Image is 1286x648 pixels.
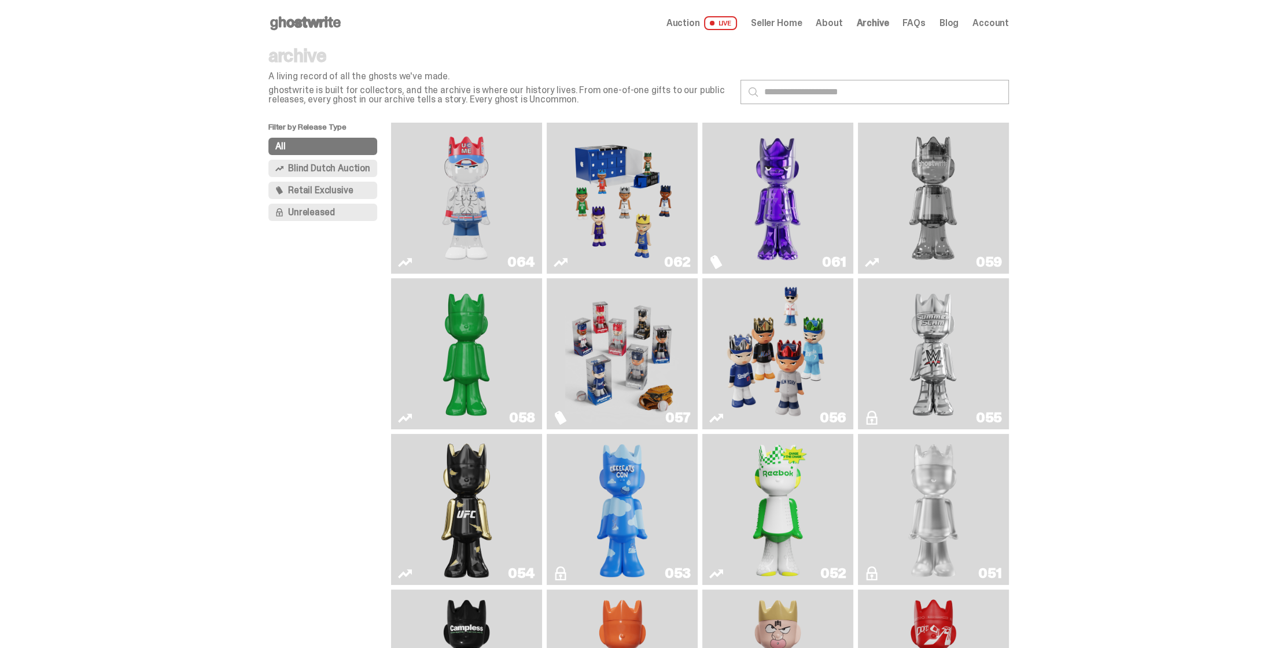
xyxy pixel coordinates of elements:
a: Fantasy [709,127,846,269]
a: Two [865,127,1002,269]
a: Blog [939,19,959,28]
div: 064 [507,255,535,269]
img: Fantasy [721,127,834,269]
img: Game Face (2025) [565,127,679,269]
span: Retail Exclusive [288,186,353,195]
a: Game Face (2025) [709,283,846,425]
div: 058 [509,411,535,425]
div: 059 [976,255,1002,269]
a: I Was There SummerSlam [865,283,1002,425]
a: Seller Home [751,19,802,28]
button: All [268,138,377,155]
a: About [816,19,842,28]
a: Auction LIVE [666,16,737,30]
img: I Was There SummerSlam [876,283,990,425]
span: All [275,142,286,151]
img: Schrödinger's ghost: Sunday Green [410,283,523,425]
div: 054 [508,566,535,580]
a: ghooooost [554,439,691,580]
div: 062 [664,255,691,269]
div: 057 [665,411,691,425]
div: 061 [822,255,846,269]
a: You Can't See Me [398,127,535,269]
a: Ruby [398,439,535,580]
img: Court Victory [747,439,809,580]
img: Two [876,127,990,269]
a: Court Victory [709,439,846,580]
span: LIVE [704,16,737,30]
a: Game Face (2025) [554,283,691,425]
div: 055 [976,411,1002,425]
span: Unreleased [288,208,334,217]
span: Auction [666,19,700,28]
img: Game Face (2025) [721,283,834,425]
div: 056 [820,411,846,425]
p: ghostwrite is built for collectors, and the archive is where our history lives. From one-of-one g... [268,86,731,104]
img: LLLoyalty [903,439,964,580]
a: Schrödinger's ghost: Sunday Green [398,283,535,425]
img: Game Face (2025) [565,283,679,425]
a: LLLoyalty [865,439,1002,580]
div: 052 [820,566,846,580]
p: A living record of all the ghosts we've made. [268,72,731,81]
div: 051 [978,566,1002,580]
span: Blind Dutch Auction [288,164,370,173]
div: 053 [665,566,691,580]
a: Account [972,19,1009,28]
a: FAQs [902,19,925,28]
button: Unreleased [268,204,377,221]
img: Ruby [436,439,498,580]
button: Blind Dutch Auction [268,160,377,177]
p: Filter by Release Type [268,123,391,138]
a: Archive [856,19,889,28]
img: ghooooost [592,439,653,580]
a: Game Face (2025) [554,127,691,269]
button: Retail Exclusive [268,182,377,199]
p: archive [268,46,731,65]
img: You Can't See Me [410,127,523,269]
